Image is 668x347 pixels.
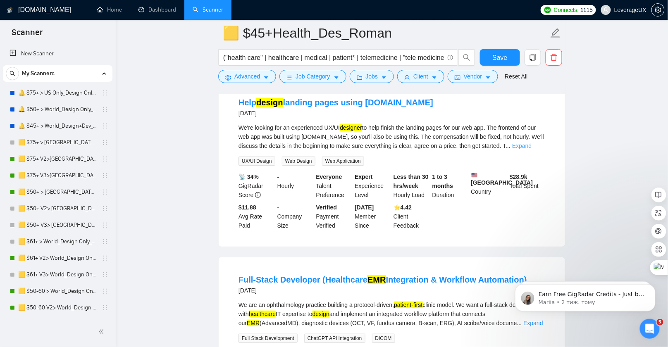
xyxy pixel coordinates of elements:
[458,49,475,66] button: search
[218,70,276,83] button: settingAdvancedcaret-down
[313,311,329,317] mark: design
[279,70,346,83] button: barsJob Categorycaret-down
[394,173,429,189] b: Less than 30 hrs/week
[432,74,437,81] span: caret-down
[18,151,97,167] a: 🟨 $75+ V2>[GEOGRAPHIC_DATA]+[GEOGRAPHIC_DATA] Only_Tony-UX/UI_General
[546,49,562,66] button: delete
[404,74,410,81] span: user
[510,173,527,180] b: $ 28.9k
[640,319,660,339] iframe: Intercom live chat
[554,5,579,14] span: Connects:
[3,45,112,62] li: New Scanner
[282,157,315,166] span: Web Design
[397,70,444,83] button: userClientcaret-down
[472,172,477,178] img: 🇺🇸
[652,7,664,13] span: setting
[372,334,395,343] span: DICOM
[255,192,261,198] span: info-circle
[237,172,276,200] div: GigRadar Score
[193,6,223,13] a: searchScanner
[381,74,387,81] span: caret-down
[237,203,276,230] div: Avg Rate Paid
[506,143,511,149] span: ...
[544,7,551,13] img: upwork-logo.png
[550,28,561,38] span: edit
[508,172,547,200] div: Total Spent
[98,328,107,336] span: double-left
[18,233,97,250] a: 🟨 $61+ > World_Design Only_Roman-UX/UI_General
[239,157,275,166] span: UX/UI Design
[239,108,433,118] div: [DATE]
[18,184,97,200] a: 🟨 $50+ > [GEOGRAPHIC_DATA]+[GEOGRAPHIC_DATA] Only_Tony-UX/UI_General
[432,173,453,189] b: 1 to 3 months
[102,172,108,179] span: holder
[503,267,668,325] iframe: Intercom notifications повідомлення
[18,101,97,118] a: 🔔 $50+ > World_Design Only_General
[355,204,374,211] b: [DATE]
[102,123,108,129] span: holder
[413,72,428,81] span: Client
[18,250,97,266] a: 🟨 $61+ V2> World_Design Only_Roman-UX/UI_General
[10,45,106,62] a: New Scanner
[239,300,545,328] div: We are an ophthalmology practice building a protocol-driven, clinic model. We want a full-stack d...
[431,172,470,200] div: Duration
[651,3,665,17] button: setting
[485,74,491,81] span: caret-down
[546,54,562,61] span: delete
[367,275,386,284] mark: EMR
[315,203,353,230] div: Payment Verified
[102,205,108,212] span: holder
[315,172,353,200] div: Talent Preference
[239,334,298,343] span: Full Stack Development
[239,98,433,107] a: Helpdesignlanding pages using [DOMAIN_NAME]
[18,200,97,217] a: 🟨 $50+ V2> [GEOGRAPHIC_DATA]+[GEOGRAPHIC_DATA] Only_Tony-UX/UI_General
[464,72,482,81] span: Vendor
[392,203,431,230] div: Client Feedback
[394,302,422,308] mark: patient-first
[5,26,49,44] span: Scanner
[505,72,527,81] a: Reset All
[102,106,108,113] span: holder
[18,134,97,151] a: 🟨 $75+ > [GEOGRAPHIC_DATA]+[GEOGRAPHIC_DATA] Only_Tony-UX/UI_General
[6,71,19,76] span: search
[18,299,97,316] a: 🟨 $50-60 V2> World_Design Only_Roman-Web Design_General
[7,4,13,17] img: logo
[580,5,593,14] span: 1115
[651,7,665,13] a: setting
[239,204,256,211] b: $11.88
[239,285,527,295] div: [DATE]
[525,54,541,61] span: copy
[492,52,507,63] span: Save
[366,72,378,81] span: Jobs
[455,74,460,81] span: idcard
[102,288,108,295] span: holder
[392,172,431,200] div: Hourly Load
[350,70,394,83] button: folderJobscaret-down
[277,173,279,180] b: -
[355,173,373,180] b: Expert
[225,74,231,81] span: setting
[353,203,392,230] div: Member Since
[357,74,363,81] span: folder
[316,173,342,180] b: Everyone
[334,74,339,81] span: caret-down
[480,49,520,66] button: Save
[249,311,276,317] mark: healthcare
[353,172,392,200] div: Experience Level
[102,271,108,278] span: holder
[286,74,292,81] span: bars
[102,255,108,261] span: holder
[256,98,283,107] mark: design
[102,156,108,162] span: holder
[97,6,122,13] a: homeHome
[448,70,498,83] button: idcardVendorcaret-down
[340,124,362,131] mark: designer
[316,204,337,211] b: Verified
[471,172,533,186] b: [GEOGRAPHIC_DATA]
[102,304,108,311] span: holder
[102,222,108,228] span: holder
[239,275,527,284] a: Full-Stack Developer (HealthcareEMRIntegration & Workflow Automation)
[6,67,19,80] button: search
